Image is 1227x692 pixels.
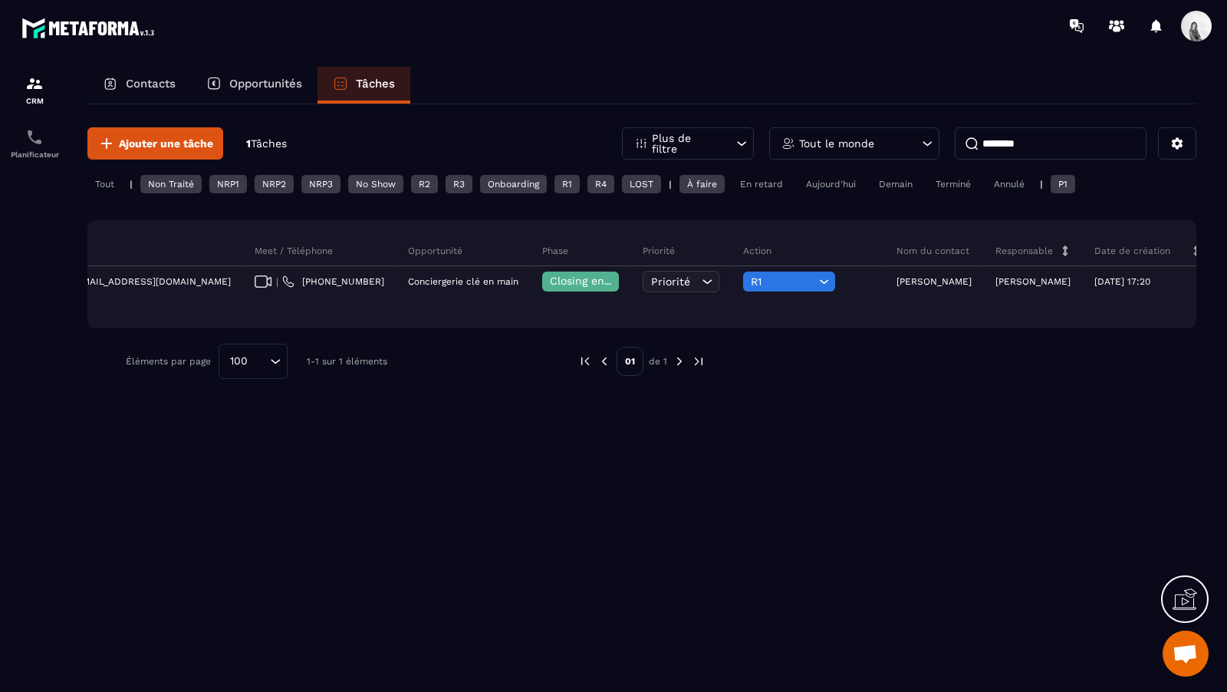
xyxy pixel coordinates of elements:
[1094,245,1170,257] p: Date de création
[140,175,202,193] div: Non Traité
[251,137,287,150] span: Tâches
[4,63,65,117] a: formationformationCRM
[995,276,1071,287] p: [PERSON_NAME]
[896,276,972,287] p: [PERSON_NAME]
[25,128,44,147] img: scheduler
[126,77,176,91] p: Contacts
[1040,179,1043,189] p: |
[587,175,614,193] div: R4
[411,175,438,193] div: R2
[871,175,920,193] div: Demain
[446,175,472,193] div: R3
[4,117,65,170] a: schedulerschedulerPlanificateur
[617,347,643,376] p: 01
[307,356,387,367] p: 1-1 sur 1 éléments
[356,77,395,91] p: Tâches
[191,67,317,104] a: Opportunités
[229,77,302,91] p: Opportunités
[1094,276,1150,287] p: [DATE] 17:20
[679,175,725,193] div: À faire
[348,175,403,193] div: No Show
[276,276,278,288] span: |
[622,175,661,193] div: LOST
[643,245,675,257] p: Priorité
[732,175,791,193] div: En retard
[986,175,1032,193] div: Annulé
[799,138,874,149] p: Tout le monde
[550,275,637,287] span: Closing en cours
[408,276,518,287] p: Conciergerie clé en main
[4,97,65,105] p: CRM
[246,137,287,151] p: 1
[119,136,213,151] span: Ajouter une tâche
[282,275,384,288] a: [PHONE_NUMBER]
[597,354,611,368] img: prev
[87,175,122,193] div: Tout
[649,355,667,367] p: de 1
[25,74,44,93] img: formation
[408,245,462,257] p: Opportunité
[798,175,864,193] div: Aujourd'hui
[209,175,247,193] div: NRP1
[255,175,294,193] div: NRP2
[126,356,211,367] p: Éléments par page
[692,354,706,368] img: next
[1051,175,1075,193] div: P1
[253,353,266,370] input: Search for option
[87,67,191,104] a: Contacts
[480,175,547,193] div: Onboarding
[255,245,333,257] p: Meet / Téléphone
[673,354,686,368] img: next
[751,275,815,288] span: R1
[651,275,690,288] span: Priorité
[317,67,410,104] a: Tâches
[542,245,568,257] p: Phase
[87,127,223,160] button: Ajouter une tâche
[995,245,1053,257] p: Responsable
[896,245,969,257] p: Nom du contact
[928,175,979,193] div: Terminé
[1163,631,1209,677] div: Ouvrir le chat
[219,344,288,379] div: Search for option
[743,245,771,257] p: Action
[301,175,340,193] div: NRP3
[578,354,592,368] img: prev
[669,179,672,189] p: |
[130,179,133,189] p: |
[225,353,253,370] span: 100
[21,14,160,42] img: logo
[4,150,65,159] p: Planificateur
[554,175,580,193] div: R1
[652,133,719,154] p: Plus de filtre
